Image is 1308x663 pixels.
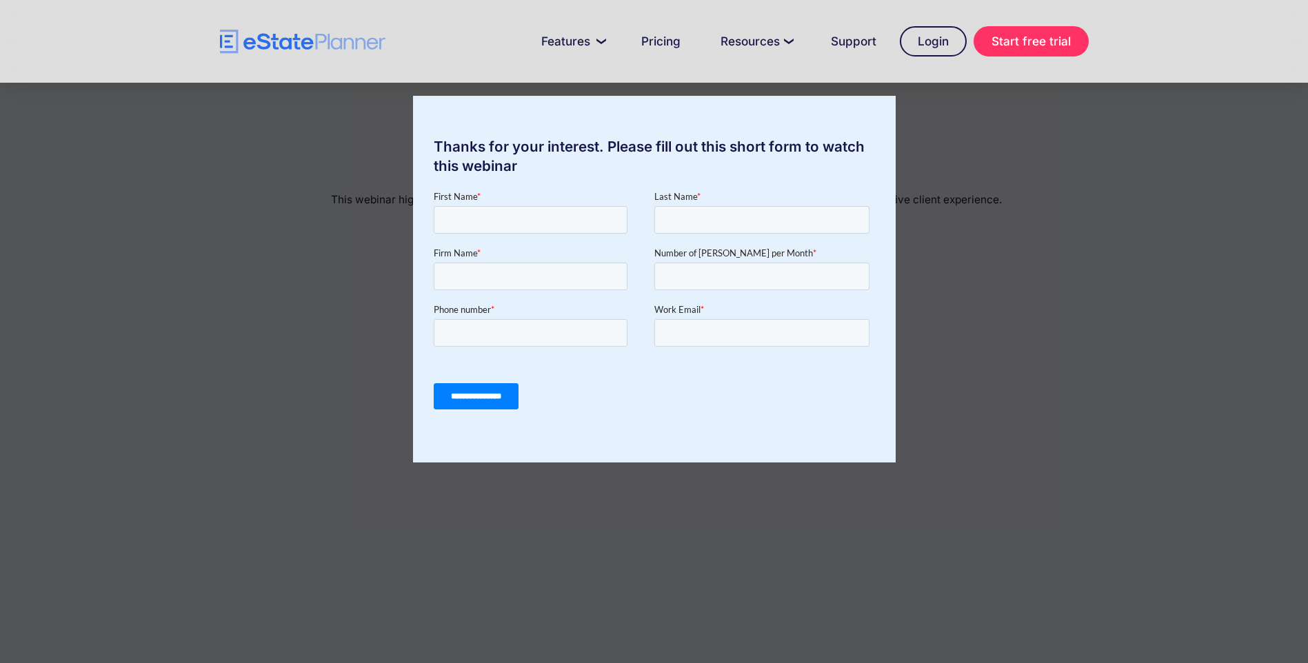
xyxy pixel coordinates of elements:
[704,28,807,55] a: Resources
[900,26,967,57] a: Login
[220,30,385,54] a: home
[974,26,1089,57] a: Start free trial
[434,190,875,421] iframe: Form 0
[625,28,697,55] a: Pricing
[525,28,618,55] a: Features
[413,137,896,176] div: Thanks for your interest. Please fill out this short form to watch this webinar
[814,28,893,55] a: Support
